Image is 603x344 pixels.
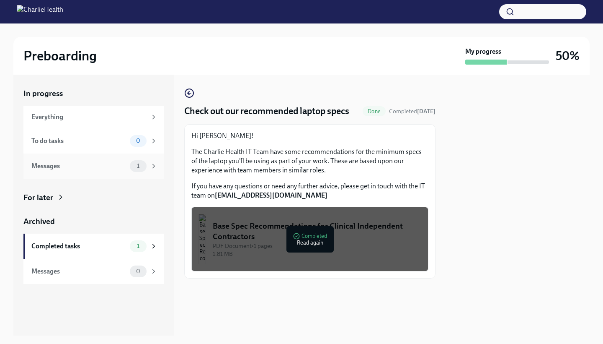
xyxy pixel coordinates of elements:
[31,136,126,146] div: To do tasks
[23,216,164,227] a: Archived
[213,221,421,242] div: Base Spec Recommendations for Clinical Independent Contractors
[389,107,435,115] span: October 13th, 2025 10:39
[23,192,53,203] div: For later
[31,112,147,122] div: Everything
[23,154,164,179] a: Messages1
[191,131,428,141] p: Hi [PERSON_NAME]!
[131,138,145,144] span: 0
[184,105,349,117] h4: Check out our recommended laptop specs
[31,242,126,251] div: Completed tasks
[31,267,126,276] div: Messages
[132,243,144,249] span: 1
[23,106,164,128] a: Everything
[465,47,501,56] strong: My progress
[23,47,97,64] h2: Preboarding
[31,162,126,171] div: Messages
[213,250,421,258] div: 1.81 MB
[132,163,144,169] span: 1
[417,108,435,115] strong: [DATE]
[213,242,421,250] div: PDF Document • 1 pages
[191,147,428,175] p: The Charlie Health IT Team have some recommendations for the minimum specs of the laptop you'll b...
[191,182,428,200] p: If you have any questions or need any further advice, please get in touch with the IT team on
[17,5,63,18] img: CharlieHealth
[23,128,164,154] a: To do tasks0
[23,234,164,259] a: Completed tasks1
[198,214,206,264] img: Base Spec Recommendations for Clinical Independent Contractors
[556,48,580,63] h3: 50%
[389,108,435,115] span: Completed
[23,259,164,284] a: Messages0
[23,88,164,99] a: In progress
[191,207,428,271] button: Base Spec Recommendations for Clinical Independent ContractorsPDF Document•1 pages1.81 MBComplete...
[215,191,327,199] strong: [EMAIL_ADDRESS][DOMAIN_NAME]
[131,268,145,274] span: 0
[363,108,386,115] span: Done
[23,192,164,203] a: For later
